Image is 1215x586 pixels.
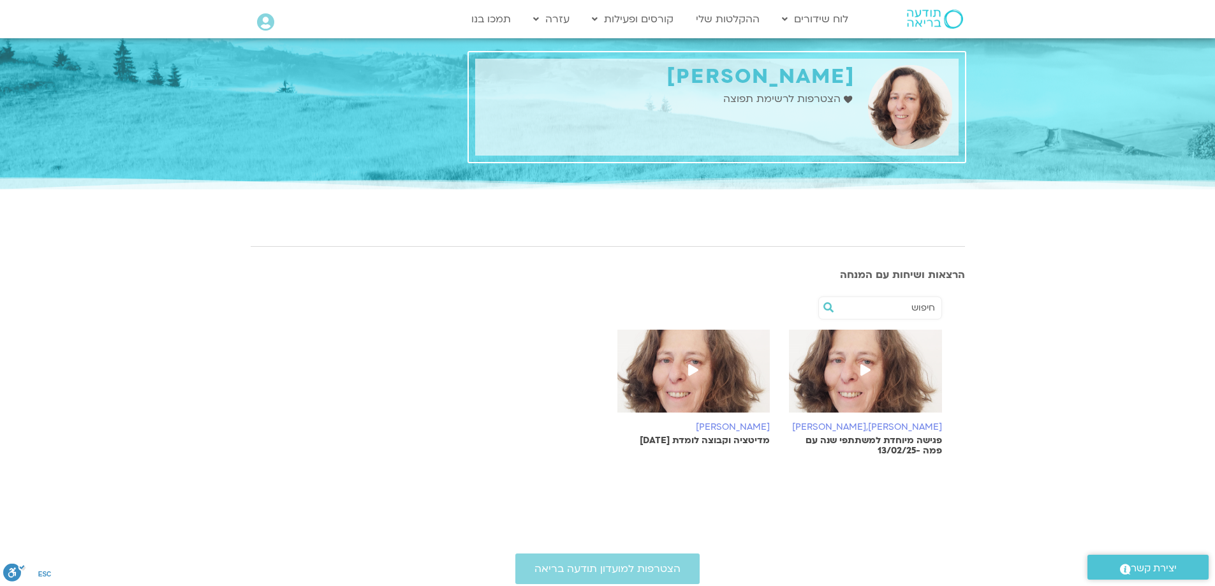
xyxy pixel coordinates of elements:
a: יצירת קשר [1087,555,1209,580]
img: תודעה בריאה [907,10,963,29]
span: הצטרפות לרשימת תפוצה [723,91,844,108]
p: מדיטציה וקבוצה לומדת [DATE] [617,436,770,446]
p: פגישה מיוחדת למשתתפי שנה עם פמה -13/02/25 [789,436,942,456]
a: הצטרפות למועדון תודעה בריאה [515,553,700,584]
a: הצטרפות לרשימת תפוצה [723,91,855,108]
h3: הרצאות ושיחות עם המנחה [251,269,965,281]
a: קורסים ופעילות [585,7,680,31]
h6: [PERSON_NAME],[PERSON_NAME] [789,422,942,432]
h1: [PERSON_NAME] [482,65,855,89]
a: [PERSON_NAME] מדיטציה וקבוצה לומדת [DATE] [617,330,770,446]
a: [PERSON_NAME],[PERSON_NAME] פגישה מיוחדת למשתתפי שנה עם פמה -13/02/25 [789,330,942,456]
a: ההקלטות שלי [689,7,766,31]
img: %D7%A0%D7%A2%D7%9E%D7%94-%D7%9B%D7%94%D7%9F-%D7%A2%D7%9E%D7%95%D7%93-%D7%9E%D7%A8%D7%A6%D7%94.png [617,330,770,425]
a: לוח שידורים [776,7,855,31]
h6: [PERSON_NAME] [617,422,770,432]
img: %D7%A0%D7%A2%D7%9E%D7%94-%D7%9B%D7%94%D7%9F-%D7%A2%D7%9E%D7%95%D7%93-%D7%9E%D7%A8%D7%A6%D7%94.png [789,330,942,425]
a: עזרה [527,7,576,31]
span: יצירת קשר [1131,560,1177,577]
span: הצטרפות למועדון תודעה בריאה [534,563,681,575]
a: תמכו בנו [465,7,517,31]
input: חיפוש [838,297,935,319]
